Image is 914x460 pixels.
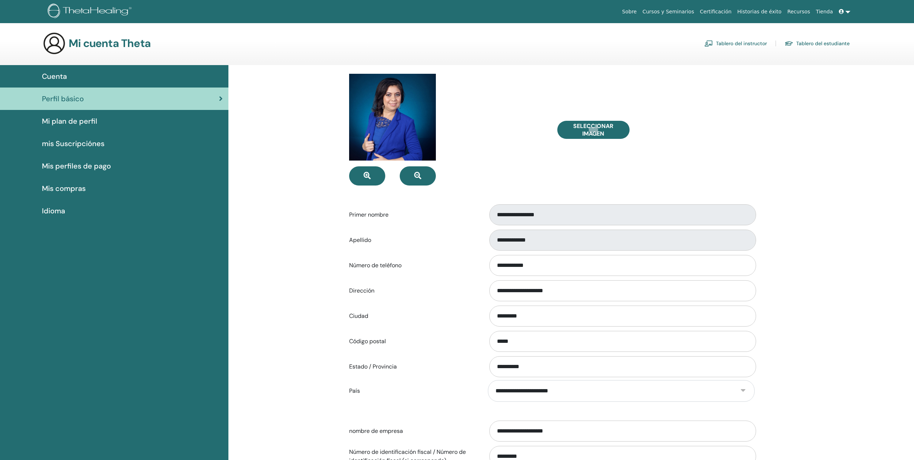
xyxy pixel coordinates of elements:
span: Mis compras [42,183,86,194]
label: Estado / Provincia [344,360,482,374]
a: Tienda [813,5,836,18]
a: Certificación [697,5,734,18]
h3: Mi cuenta Theta [69,37,151,50]
input: Seleccionar imagen [589,127,598,132]
label: Número de teléfono [344,259,482,272]
label: Apellido [344,233,482,247]
span: Mis perfiles de pago [42,161,111,171]
span: Cuenta [42,71,67,82]
label: Código postal [344,335,482,348]
img: default.jpg [349,74,436,161]
label: Primer nombre [344,208,482,222]
label: Ciudad [344,309,482,323]
a: Sobre [619,5,639,18]
img: chalkboard-teacher.svg [704,40,713,47]
a: Recursos [784,5,813,18]
span: Idioma [42,205,65,216]
img: graduation-cap.svg [785,41,793,47]
a: Historias de éxito [734,5,784,18]
img: logo.png [48,4,134,20]
span: mis Suscripciónes [42,138,104,149]
span: Seleccionar imagen [566,122,621,137]
span: Perfil básico [42,93,84,104]
label: Dirección [344,284,482,298]
a: Tablero del instructor [704,38,767,49]
label: País [344,384,482,398]
span: Mi plan de perfil [42,116,97,127]
a: Cursos y Seminarios [640,5,697,18]
label: nombre de empresa [344,424,482,438]
img: generic-user-icon.jpg [43,32,66,55]
a: Tablero del estudiante [785,38,850,49]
